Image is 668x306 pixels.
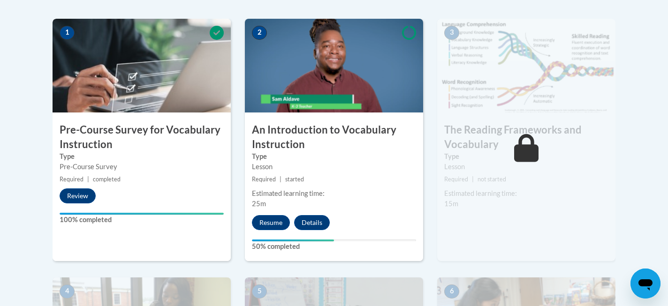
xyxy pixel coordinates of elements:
[60,151,224,162] label: Type
[444,284,459,299] span: 6
[437,19,615,112] img: Course Image
[444,200,458,208] span: 15m
[252,215,290,230] button: Resume
[478,176,506,183] span: not started
[294,215,330,230] button: Details
[87,176,89,183] span: |
[252,176,276,183] span: Required
[285,176,304,183] span: started
[630,269,660,299] iframe: Button to launch messaging window
[252,239,334,241] div: Your progress
[252,188,416,199] div: Estimated learning time:
[60,213,224,215] div: Your progress
[252,162,416,172] div: Lesson
[252,241,416,252] label: 50% completed
[245,19,423,112] img: Course Image
[53,123,231,152] h3: Pre-Course Survey for Vocabulary Instruction
[60,26,75,40] span: 1
[252,200,266,208] span: 25m
[60,162,224,172] div: Pre-Course Survey
[60,176,83,183] span: Required
[437,123,615,152] h3: The Reading Frameworks and Vocabulary
[93,176,121,183] span: completed
[444,188,608,199] div: Estimated learning time:
[252,26,267,40] span: 2
[53,19,231,112] img: Course Image
[280,176,281,183] span: |
[252,151,416,162] label: Type
[60,188,96,203] button: Review
[444,162,608,172] div: Lesson
[60,215,224,225] label: 100% completed
[252,284,267,299] span: 5
[60,284,75,299] span: 4
[444,176,468,183] span: Required
[444,151,608,162] label: Type
[444,26,459,40] span: 3
[472,176,474,183] span: |
[245,123,423,152] h3: An Introduction to Vocabulary Instruction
